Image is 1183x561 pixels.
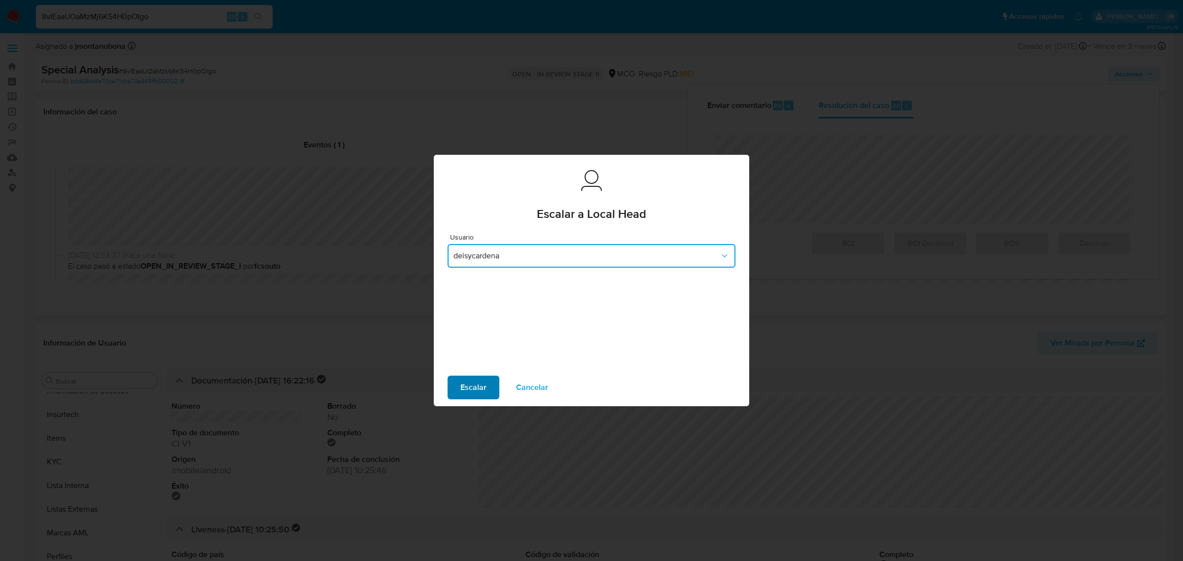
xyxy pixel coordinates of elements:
[516,377,548,398] span: Cancelar
[503,376,561,399] button: Cancelar
[537,208,646,220] span: Escalar a Local Head
[448,376,499,399] button: Escalar
[448,244,735,268] button: deisycardena
[460,377,487,398] span: Escalar
[450,234,738,241] span: Usuario
[453,251,720,261] span: deisycardena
